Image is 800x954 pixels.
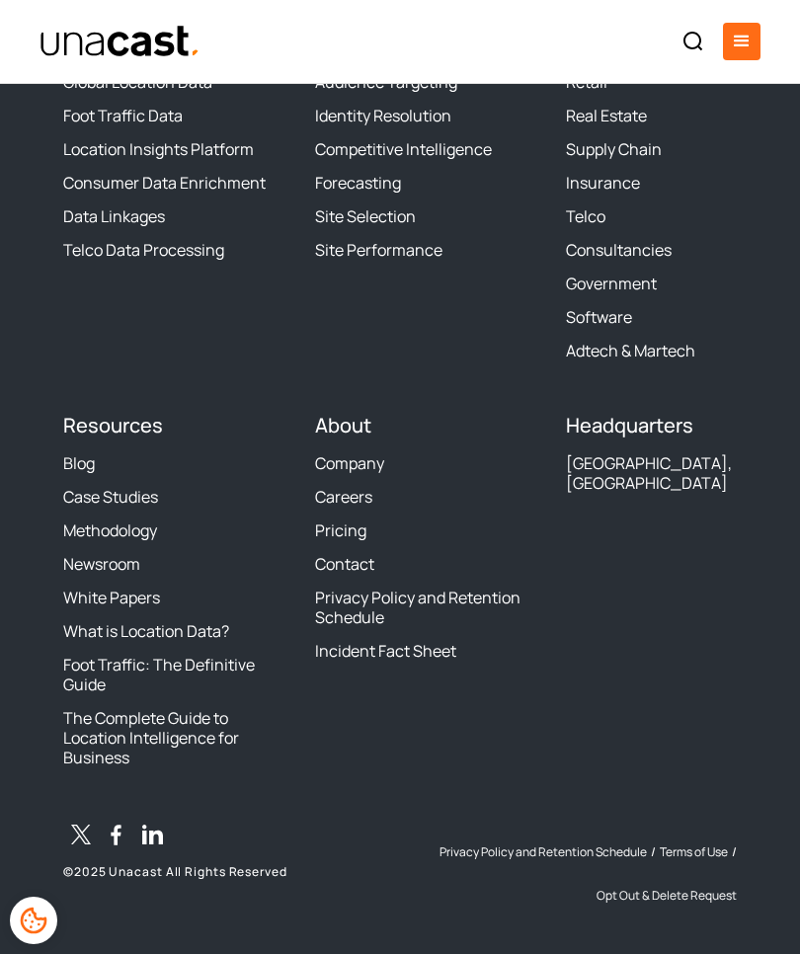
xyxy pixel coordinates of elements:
[63,206,165,226] a: Data Linkages
[315,520,366,540] a: Pricing
[315,106,451,125] a: Identity Resolution
[315,588,543,627] a: Privacy Policy and Retention Schedule
[10,897,57,944] div: Cookie Preferences
[40,25,200,59] img: Unacast text logo
[315,453,384,473] a: Company
[134,821,170,856] a: LinkedIn
[566,307,632,327] a: Software
[566,240,672,260] a: Consultancies
[63,621,229,641] a: What is Location Data?
[63,864,291,880] p: © 2025 Unacast All Rights Reserved
[63,520,157,540] a: Methodology
[63,655,291,694] a: Foot Traffic: The Definitive Guide
[63,240,224,260] a: Telco Data Processing
[440,844,647,860] a: Privacy Policy and Retention Schedule
[63,139,254,159] a: Location Insights Platform
[315,487,372,507] a: Careers
[566,414,737,437] h4: Headquarters
[315,139,492,159] a: Competitive Intelligence
[566,106,647,125] a: Real Estate
[63,173,266,193] a: Consumer Data Enrichment
[723,23,760,60] div: menu
[315,641,456,661] a: Incident Fact Sheet
[63,487,158,507] a: Case Studies
[63,554,140,574] a: Newsroom
[63,708,291,767] a: The Complete Guide to Location Intelligence for Business
[566,206,605,226] a: Telco
[315,173,401,193] a: Forecasting
[732,844,737,860] div: /
[63,588,160,607] a: White Papers
[63,453,95,473] a: Blog
[63,106,183,125] a: Foot Traffic Data
[566,173,640,193] a: Insurance
[99,821,134,856] a: Facebook
[566,274,657,293] a: Government
[315,72,457,92] a: Audience Targeting
[566,139,662,159] a: Supply Chain
[315,240,442,260] a: Site Performance
[63,72,212,92] a: Global Location Data
[566,453,737,493] div: [GEOGRAPHIC_DATA], [GEOGRAPHIC_DATA]
[315,206,416,226] a: Site Selection
[315,414,543,437] h4: About
[63,414,291,437] h4: Resources
[681,30,705,53] img: Search icon
[597,888,737,904] a: Opt Out & Delete Request
[660,844,728,860] a: Terms of Use
[651,844,656,860] div: /
[566,72,607,92] a: Retail
[566,341,695,360] a: Adtech & Martech
[40,25,200,59] a: home
[63,821,99,856] a: Twitter / X
[315,554,374,574] a: Contact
